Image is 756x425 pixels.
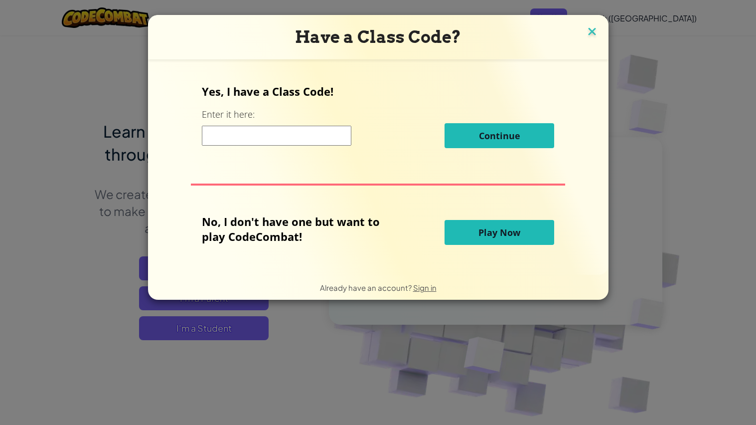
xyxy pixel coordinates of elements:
[479,130,520,142] span: Continue
[586,25,599,40] img: close icon
[413,283,437,292] a: Sign in
[202,214,395,244] p: No, I don't have one but want to play CodeCombat!
[445,123,554,148] button: Continue
[320,283,413,292] span: Already have an account?
[202,108,255,121] label: Enter it here:
[202,84,554,99] p: Yes, I have a Class Code!
[445,220,554,245] button: Play Now
[478,226,520,238] span: Play Now
[295,27,461,47] span: Have a Class Code?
